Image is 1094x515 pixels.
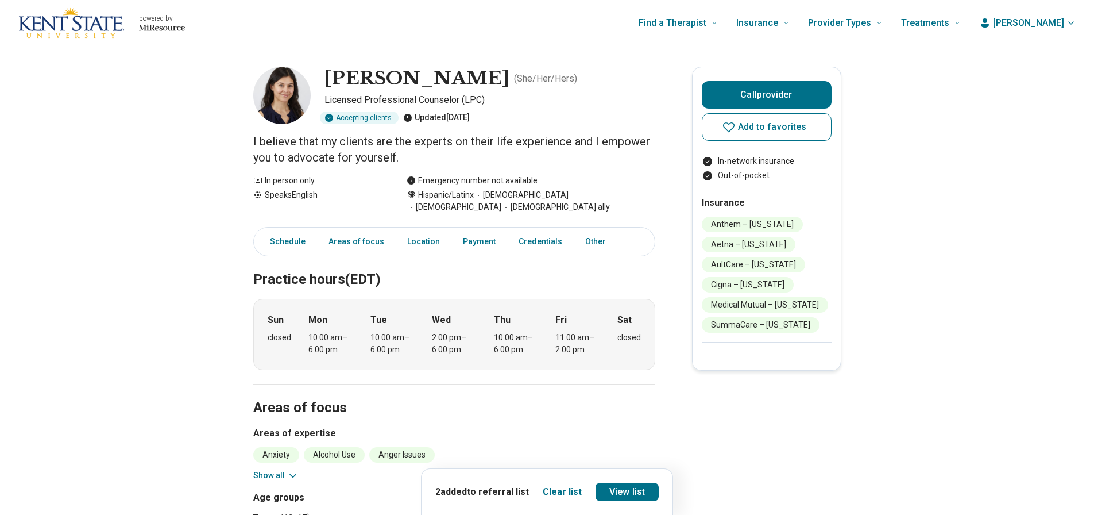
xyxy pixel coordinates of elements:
button: [PERSON_NAME] [979,16,1076,30]
a: Credentials [512,230,569,253]
button: Show all [253,470,299,482]
strong: Mon [308,313,327,327]
span: Provider Types [808,15,871,31]
div: 10:00 am – 6:00 pm [494,332,538,356]
strong: Fri [555,313,567,327]
img: Alyssa Hernandez, Licensed Professional Counselor (LPC) [253,67,311,124]
a: Home page [18,5,185,41]
strong: Sat [617,313,632,327]
div: 11:00 am – 2:00 pm [555,332,600,356]
li: Cigna – [US_STATE] [702,277,794,293]
h2: Insurance [702,196,832,210]
span: to referral list [467,486,529,497]
p: ( She/Her/Hers ) [514,72,577,86]
li: In-network insurance [702,155,832,167]
span: Find a Therapist [639,15,706,31]
h3: Areas of expertise [253,426,655,440]
li: Anthem – [US_STATE] [702,217,803,232]
div: 10:00 am – 6:00 pm [308,332,353,356]
li: Alcohol Use [304,447,365,463]
span: Insurance [736,15,778,31]
span: [DEMOGRAPHIC_DATA] [407,201,501,213]
li: Out-of-pocket [702,170,832,182]
button: Add to favorites [702,113,832,141]
button: Callprovider [702,81,832,109]
span: Treatments [901,15,949,31]
h1: [PERSON_NAME] [324,67,509,91]
p: powered by [139,14,185,23]
strong: Tue [370,313,387,327]
span: Add to favorites [738,122,807,132]
h3: Age groups [253,491,450,505]
h2: Practice hours (EDT) [253,243,655,290]
ul: Payment options [702,155,832,182]
div: 10:00 am – 6:00 pm [370,332,415,356]
div: In person only [253,175,384,187]
div: Accepting clients [320,112,399,124]
li: Aetna – [US_STATE] [702,237,795,252]
p: I believe that my clients are the experts on their life experience and I empower you to advocate ... [253,133,655,166]
a: Schedule [256,230,312,253]
li: Anger Issues [369,447,435,463]
li: AultCare – [US_STATE] [702,257,805,272]
strong: Sun [268,313,284,327]
div: When does the program meet? [253,299,655,370]
p: 2 added [435,485,529,499]
button: Clear list [543,485,582,499]
span: [DEMOGRAPHIC_DATA] ally [501,201,610,213]
p: Licensed Professional Counselor (LPC) [324,93,655,107]
li: SummaCare – [US_STATE] [702,317,819,333]
div: closed [617,332,641,344]
div: closed [268,332,291,344]
span: Hispanic/Latinx [418,189,474,201]
span: [PERSON_NAME] [993,16,1064,30]
span: [DEMOGRAPHIC_DATA] [474,189,569,201]
a: Location [400,230,447,253]
div: Speaks English [253,189,384,213]
div: Emergency number not available [407,175,538,187]
a: View list [596,483,659,501]
li: Anxiety [253,447,299,463]
li: Medical Mutual – [US_STATE] [702,297,828,313]
a: Payment [456,230,502,253]
div: 2:00 pm – 6:00 pm [432,332,476,356]
a: Other [578,230,620,253]
div: Updated [DATE] [403,112,470,124]
a: Areas of focus [322,230,391,253]
strong: Wed [432,313,451,327]
h2: Areas of focus [253,371,655,418]
strong: Thu [494,313,511,327]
